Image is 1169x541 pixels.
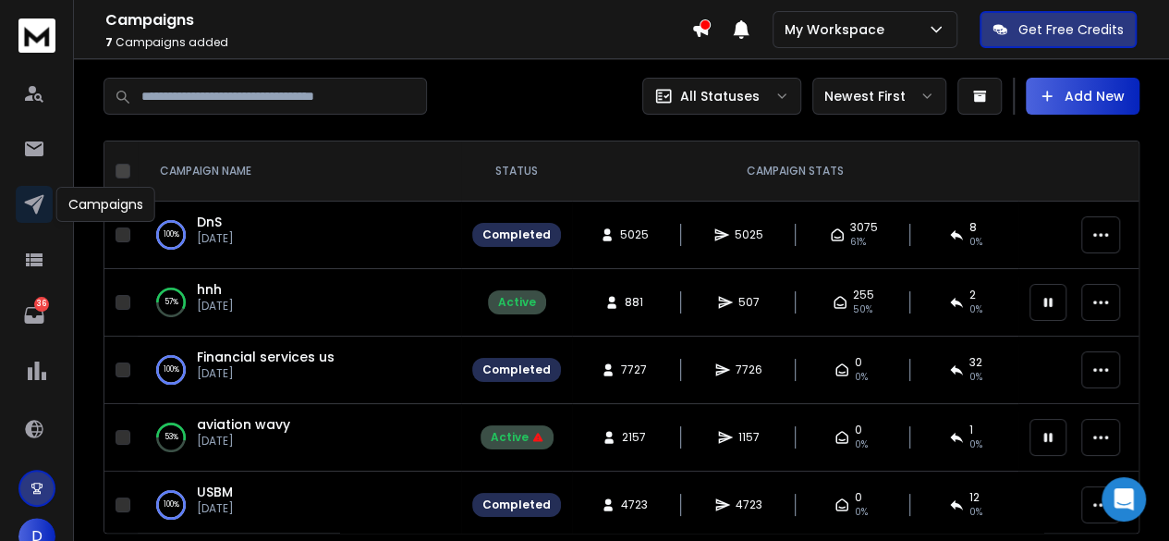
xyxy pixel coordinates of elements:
[197,434,290,449] p: [DATE]
[980,11,1137,48] button: Get Free Credits
[482,498,551,512] div: Completed
[735,227,763,242] span: 5025
[855,423,862,437] span: 0
[738,295,760,310] span: 507
[969,370,982,385] span: 0 %
[164,496,179,514] p: 100 %
[138,337,461,404] td: 100%Financial services us[DATE]
[105,9,691,31] h1: Campaigns
[138,269,461,337] td: 57%hnh[DATE]
[197,213,222,231] a: DnS
[853,288,874,302] span: 255
[736,498,762,512] span: 4723
[498,295,536,310] div: Active
[969,220,977,235] span: 8
[197,366,335,381] p: [DATE]
[461,141,572,202] th: STATUS
[785,20,892,39] p: My Workspace
[969,355,982,370] span: 32
[164,428,178,447] p: 53 %
[621,363,647,377] span: 7727
[969,490,980,505] span: 12
[850,220,878,235] span: 3075
[622,430,646,445] span: 2157
[625,295,643,310] span: 881
[105,35,691,50] p: Campaigns added
[1018,20,1124,39] p: Get Free Credits
[164,226,179,244] p: 100 %
[969,235,982,250] span: 0 %
[1102,477,1146,522] div: Open Intercom Messenger
[738,430,760,445] span: 1157
[34,297,49,312] p: 36
[197,280,222,299] a: hnh
[138,202,461,269] td: 100%DnS[DATE]
[620,227,649,242] span: 5025
[164,293,178,312] p: 57 %
[855,370,868,385] span: 0%
[164,361,179,379] p: 100 %
[850,235,866,250] span: 61 %
[197,348,335,366] a: Financial services us
[969,505,982,520] span: 0 %
[572,141,1018,202] th: CAMPAIGN STATS
[680,87,760,105] p: All Statuses
[105,34,113,50] span: 7
[969,437,982,452] span: 0 %
[138,404,461,472] td: 53%aviation wavy[DATE]
[482,363,551,377] div: Completed
[197,483,233,501] a: USBM
[969,288,976,302] span: 2
[812,78,946,115] button: Newest First
[482,227,551,242] div: Completed
[855,355,862,370] span: 0
[56,187,155,222] div: Campaigns
[1026,78,1139,115] button: Add New
[197,501,234,516] p: [DATE]
[621,498,648,512] span: 4723
[138,472,461,539] td: 100%USBM[DATE]
[969,302,982,317] span: 0 %
[855,505,868,520] span: 0%
[197,231,234,246] p: [DATE]
[853,302,872,317] span: 50 %
[491,430,543,445] div: Active
[969,423,973,437] span: 1
[18,18,55,53] img: logo
[197,299,234,314] p: [DATE]
[855,490,862,505] span: 0
[197,415,290,434] a: aviation wavy
[138,141,461,202] th: CAMPAIGN NAME
[16,297,53,334] a: 36
[736,363,762,377] span: 7726
[855,437,868,452] span: 0%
